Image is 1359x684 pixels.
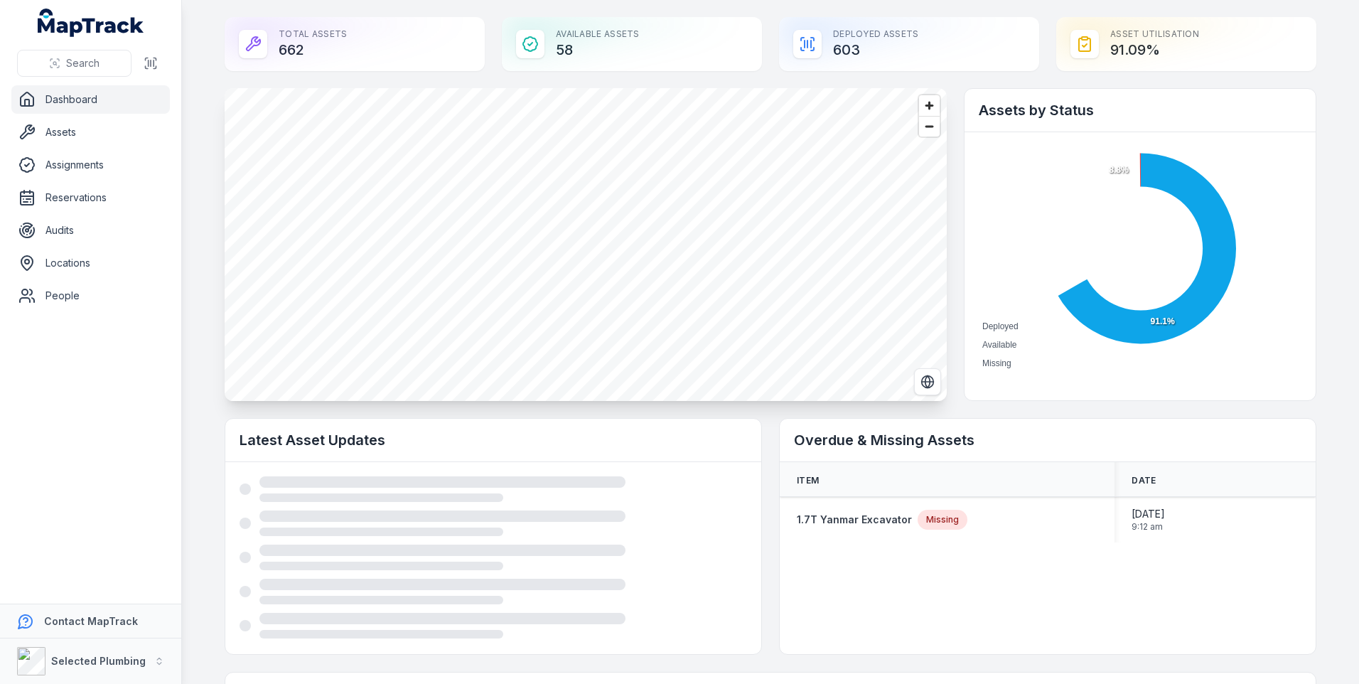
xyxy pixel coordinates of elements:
button: Switch to Satellite View [914,368,941,395]
span: Deployed [982,321,1019,331]
a: Audits [11,216,170,245]
span: Missing [982,358,1011,368]
button: Search [17,50,131,77]
a: 1.7T Yanmar Excavator [797,513,912,527]
a: People [11,282,170,310]
span: Date [1132,475,1156,486]
time: 20/08/2025, 9:12:07 am [1132,507,1165,533]
span: 9:12 am [1132,521,1165,533]
span: Item [797,475,819,486]
a: Assignments [11,151,170,179]
a: Dashboard [11,85,170,114]
a: Locations [11,249,170,277]
div: Missing [918,510,967,530]
button: Zoom in [919,95,940,116]
span: Search [66,56,100,70]
strong: Contact MapTrack [44,615,138,627]
a: Reservations [11,183,170,212]
button: Zoom out [919,116,940,137]
strong: Selected Plumbing [51,655,146,667]
h2: Assets by Status [979,100,1301,120]
span: Available [982,340,1016,350]
a: Assets [11,118,170,146]
h2: Latest Asset Updates [240,430,747,450]
span: [DATE] [1132,507,1165,521]
a: MapTrack [38,9,144,37]
canvas: Map [225,88,947,401]
h2: Overdue & Missing Assets [794,430,1301,450]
